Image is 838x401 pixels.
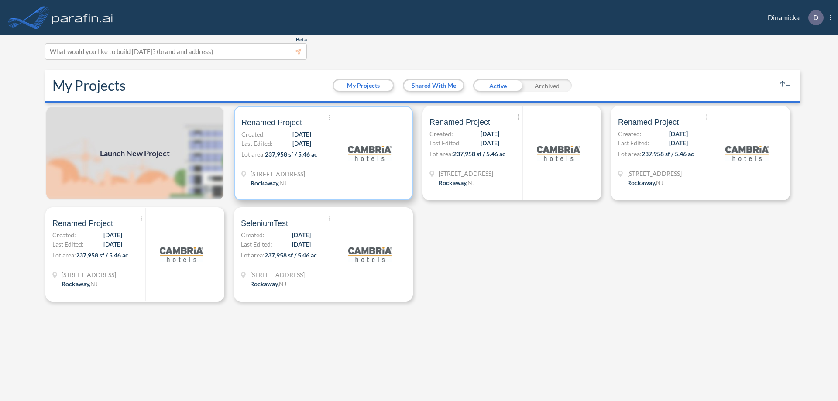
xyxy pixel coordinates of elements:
span: [DATE] [292,240,311,249]
div: Active [473,79,522,92]
div: Rockaway, NJ [62,279,98,288]
span: Lot area: [241,151,265,158]
span: 237,958 sf / 5.46 ac [453,150,505,158]
span: Renamed Project [618,117,679,127]
span: [DATE] [103,230,122,240]
span: Last Edited: [429,138,461,147]
span: 321 Mt Hope Ave [250,270,305,279]
span: Created: [618,129,642,138]
span: Rockaway , [627,179,656,186]
img: logo [725,131,769,175]
img: logo [537,131,580,175]
span: Last Edited: [52,240,84,249]
div: Rockaway, NJ [627,178,663,187]
span: Lot area: [618,150,642,158]
h2: My Projects [52,77,126,94]
div: Rockaway, NJ [251,178,287,188]
span: Created: [52,230,76,240]
span: [DATE] [669,129,688,138]
span: Created: [241,230,264,240]
span: 321 Mt Hope Ave [627,169,682,178]
span: Last Edited: [241,240,272,249]
span: Lot area: [52,251,76,259]
span: [DATE] [669,138,688,147]
span: Rockaway , [250,280,279,288]
img: logo [160,233,203,276]
span: Rockaway , [62,280,90,288]
span: [DATE] [292,139,311,148]
span: Created: [429,129,453,138]
span: Lot area: [241,251,264,259]
span: 237,958 sf / 5.46 ac [265,151,317,158]
span: Created: [241,130,265,139]
div: Dinamicka [755,10,831,25]
img: logo [348,233,392,276]
span: 237,958 sf / 5.46 ac [264,251,317,259]
span: Rockaway , [439,179,467,186]
span: Launch New Project [100,147,170,159]
div: Rockaway, NJ [439,178,475,187]
div: Archived [522,79,572,92]
p: D [813,14,818,21]
span: Last Edited: [618,138,649,147]
a: Launch New Project [45,106,224,200]
button: sort [779,79,793,93]
span: 321 Mt Hope Ave [62,270,116,279]
span: 237,958 sf / 5.46 ac [76,251,128,259]
span: SeleniumTest [241,218,288,229]
span: 321 Mt Hope Ave [439,169,493,178]
span: Beta [296,36,307,43]
span: [DATE] [481,138,499,147]
span: NJ [656,179,663,186]
span: 237,958 sf / 5.46 ac [642,150,694,158]
span: Rockaway , [251,179,279,187]
span: Renamed Project [429,117,490,127]
span: Renamed Project [241,117,302,128]
span: NJ [90,280,98,288]
span: Renamed Project [52,218,113,229]
button: My Projects [334,80,393,91]
img: logo [348,131,392,175]
span: [DATE] [292,230,311,240]
span: Lot area: [429,150,453,158]
span: [DATE] [481,129,499,138]
button: Shared With Me [404,80,463,91]
div: Rockaway, NJ [250,279,286,288]
span: Last Edited: [241,139,273,148]
span: NJ [279,179,287,187]
img: add [45,106,224,200]
span: NJ [279,280,286,288]
span: [DATE] [292,130,311,139]
img: logo [50,9,115,26]
span: 321 Mt Hope Ave [251,169,305,178]
span: NJ [467,179,475,186]
span: [DATE] [103,240,122,249]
